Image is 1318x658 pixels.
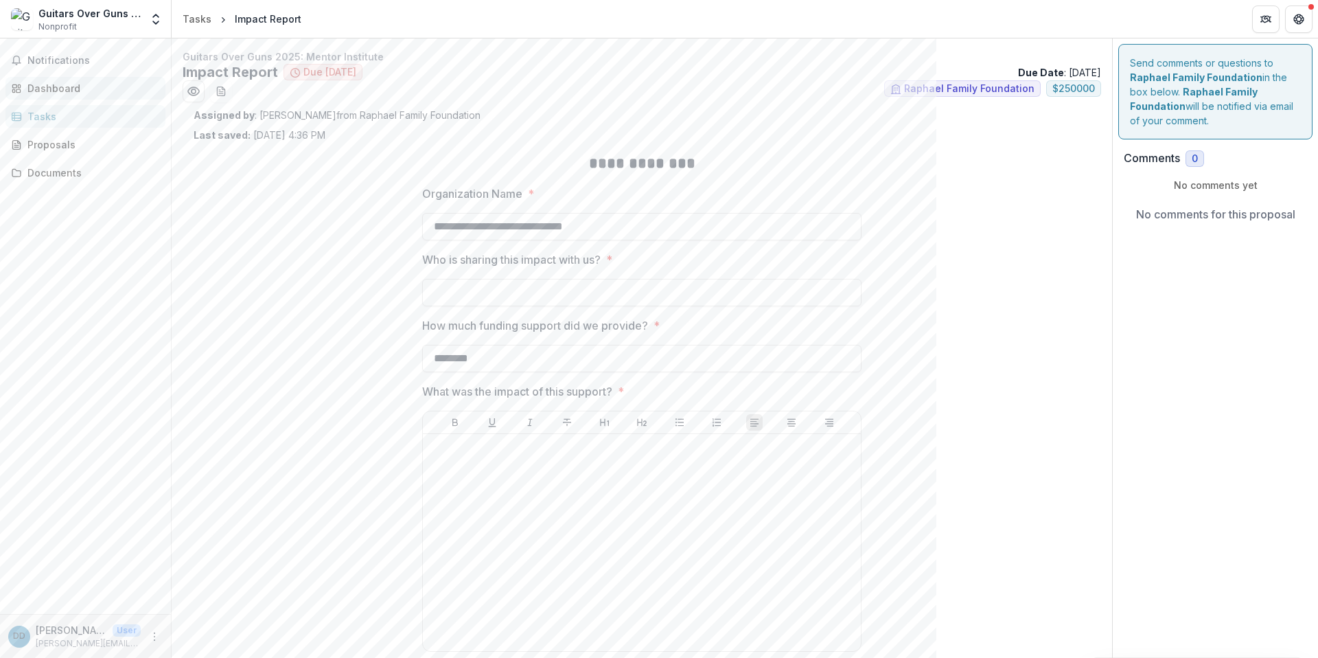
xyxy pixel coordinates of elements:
[5,133,165,156] a: Proposals
[1018,67,1064,78] strong: Due Date
[177,9,217,29] a: Tasks
[1136,206,1295,223] p: No comments for this proposal
[559,414,575,431] button: Strike
[303,67,356,78] span: Due [DATE]
[1192,153,1198,165] span: 0
[1052,83,1095,95] span: $ 250000
[27,55,160,67] span: Notifications
[177,9,307,29] nav: breadcrumb
[36,637,141,650] p: [PERSON_NAME][EMAIL_ADDRESS][DOMAIN_NAME]
[113,624,141,637] p: User
[146,5,165,33] button: Open entity switcher
[671,414,688,431] button: Bullet List
[194,128,325,142] p: [DATE] 4:36 PM
[904,83,1034,95] span: Raphael Family Foundation
[13,632,25,641] div: Dianna Daley
[194,108,1090,122] p: : [PERSON_NAME] from Raphael Family Foundation
[1018,65,1101,80] p: : [DATE]
[422,251,601,268] p: Who is sharing this impact with us?
[38,6,141,21] div: Guitars Over Guns Operation Inc
[783,414,800,431] button: Align Center
[422,317,648,334] p: How much funding support did we provide?
[634,414,650,431] button: Heading 2
[27,137,154,152] div: Proposals
[522,414,538,431] button: Italicize
[447,414,463,431] button: Bold
[5,105,165,128] a: Tasks
[194,129,251,141] strong: Last saved:
[1130,71,1262,83] strong: Raphael Family Foundation
[5,49,165,71] button: Notifications
[183,12,211,26] div: Tasks
[183,64,278,80] h2: Impact Report
[1118,44,1313,139] div: Send comments or questions to in the box below. will be notified via email of your comment.
[183,49,1101,64] p: Guitars Over Guns 2025: Mentor Institute
[746,414,763,431] button: Align Left
[1124,152,1180,165] h2: Comments
[422,185,522,202] p: Organization Name
[194,109,255,121] strong: Assigned by
[146,628,163,645] button: More
[11,8,33,30] img: Guitars Over Guns Operation Inc
[597,414,613,431] button: Heading 1
[1285,5,1313,33] button: Get Help
[5,161,165,184] a: Documents
[422,383,612,400] p: What was the impact of this support?
[708,414,725,431] button: Ordered List
[38,21,77,33] span: Nonprofit
[1124,178,1307,192] p: No comments yet
[27,109,154,124] div: Tasks
[1252,5,1280,33] button: Partners
[235,12,301,26] div: Impact Report
[183,80,205,102] button: Preview 8dfc27fb-2553-40bf-8925-64fdf46f3fa7.pdf
[27,81,154,95] div: Dashboard
[36,623,107,637] p: [PERSON_NAME]
[5,77,165,100] a: Dashboard
[484,414,500,431] button: Underline
[821,414,837,431] button: Align Right
[27,166,154,180] div: Documents
[210,80,232,102] button: download-word-button
[1130,86,1258,112] strong: Raphael Family Foundation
